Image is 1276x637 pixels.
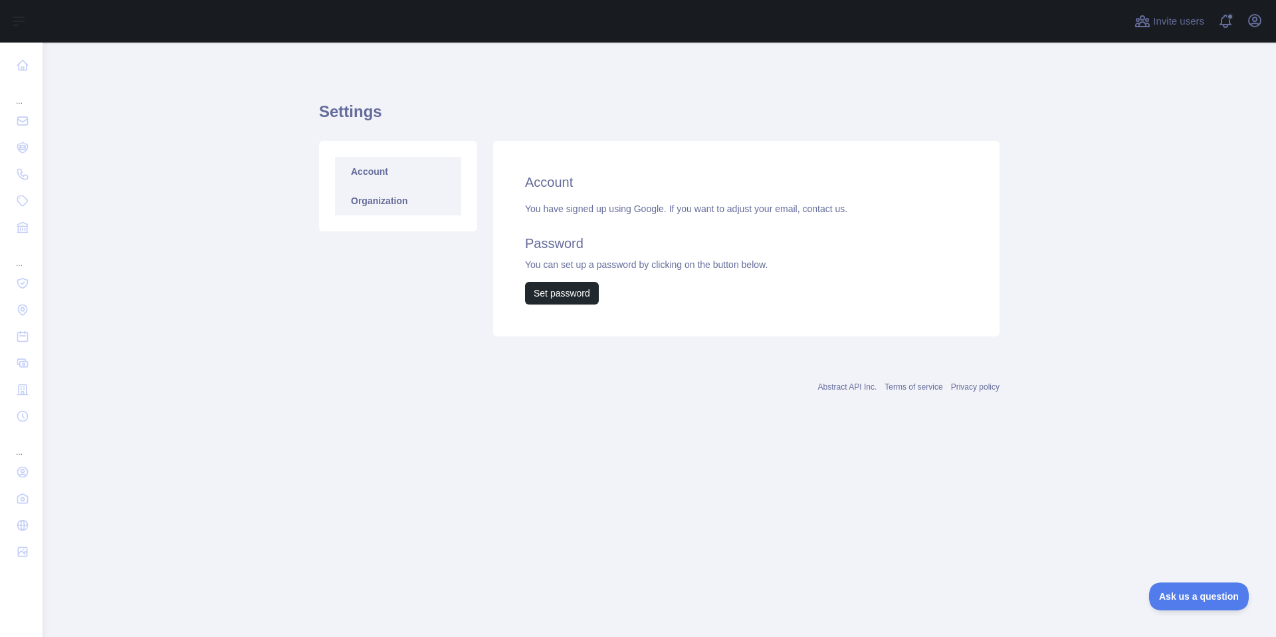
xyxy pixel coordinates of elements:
a: Account [335,157,461,186]
a: contact us. [802,203,847,214]
button: Set password [525,282,599,305]
div: You have signed up using Google. If you want to adjust your email, You can set up a password by c... [525,202,968,305]
a: Terms of service [885,382,942,392]
div: ... [11,242,32,269]
a: Abstract API Inc. [818,382,877,392]
a: Organization [335,186,461,215]
h1: Settings [319,101,1000,133]
iframe: Toggle Customer Support [1149,582,1249,610]
a: Privacy policy [951,382,1000,392]
button: Invite users [1132,11,1207,32]
div: ... [11,80,32,106]
h2: Account [525,173,968,191]
h2: Password [525,234,968,253]
span: Invite users [1153,14,1204,29]
div: ... [11,431,32,457]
